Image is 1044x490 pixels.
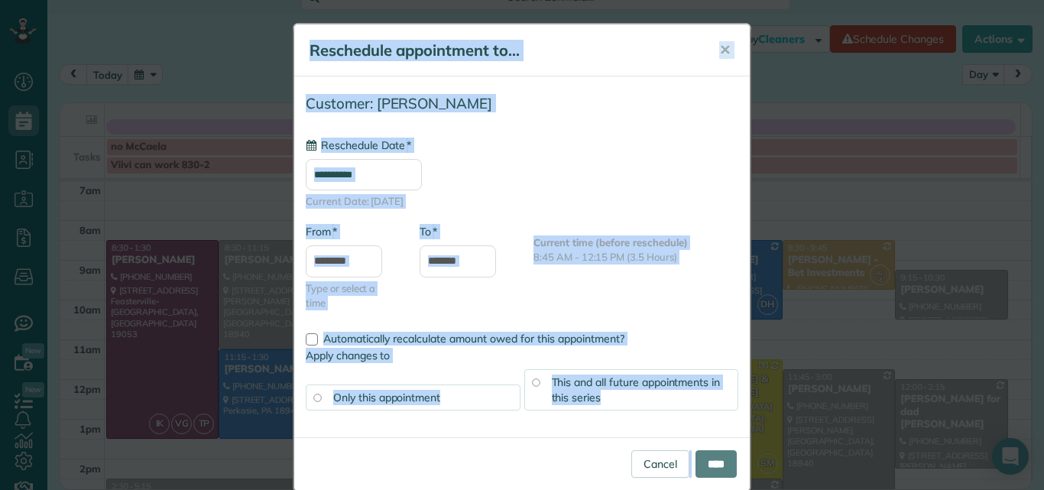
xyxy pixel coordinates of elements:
h4: Customer: [PERSON_NAME] [306,96,738,112]
label: Apply changes to [306,348,738,363]
a: Cancel [631,450,689,478]
b: Current time (before reschedule) [533,236,688,248]
span: ✕ [719,41,731,59]
span: Automatically recalculate amount owed for this appointment? [323,332,624,346]
label: To [420,224,437,239]
input: Only this appointment [313,394,321,401]
input: This and all future appointments in this series [532,378,540,386]
span: This and all future appointments in this series [552,375,721,404]
span: Only this appointment [333,391,440,404]
label: Reschedule Date [306,138,411,153]
h5: Reschedule appointment to... [310,40,698,61]
span: Current Date: [DATE] [306,194,738,209]
p: 8:45 AM - 12:15 PM (3.5 Hours) [533,250,738,264]
span: Type or select a time [306,281,397,310]
label: From [306,224,337,239]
